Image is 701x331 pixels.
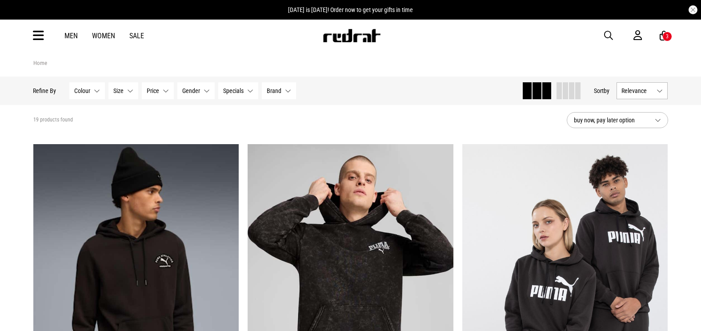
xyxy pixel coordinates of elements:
[262,82,296,99] button: Brand
[64,32,78,40] a: Men
[129,32,144,40] a: Sale
[75,87,91,94] span: Colour
[604,87,610,94] span: by
[109,82,139,99] button: Size
[660,31,668,40] a: 3
[33,117,73,124] span: 19 products found
[33,60,47,66] a: Home
[567,112,668,128] button: buy now, pay later option
[288,6,413,13] span: [DATE] is [DATE]! Order now to get your gifts in time
[617,82,668,99] button: Relevance
[183,87,200,94] span: Gender
[147,87,160,94] span: Price
[322,29,381,42] img: Redrat logo
[224,87,244,94] span: Specials
[267,87,282,94] span: Brand
[622,87,653,94] span: Relevance
[92,32,115,40] a: Women
[142,82,174,99] button: Price
[219,82,259,99] button: Specials
[574,115,648,125] span: buy now, pay later option
[33,87,56,94] p: Refine By
[666,33,669,40] div: 3
[114,87,124,94] span: Size
[70,82,105,99] button: Colour
[178,82,215,99] button: Gender
[594,85,610,96] button: Sortby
